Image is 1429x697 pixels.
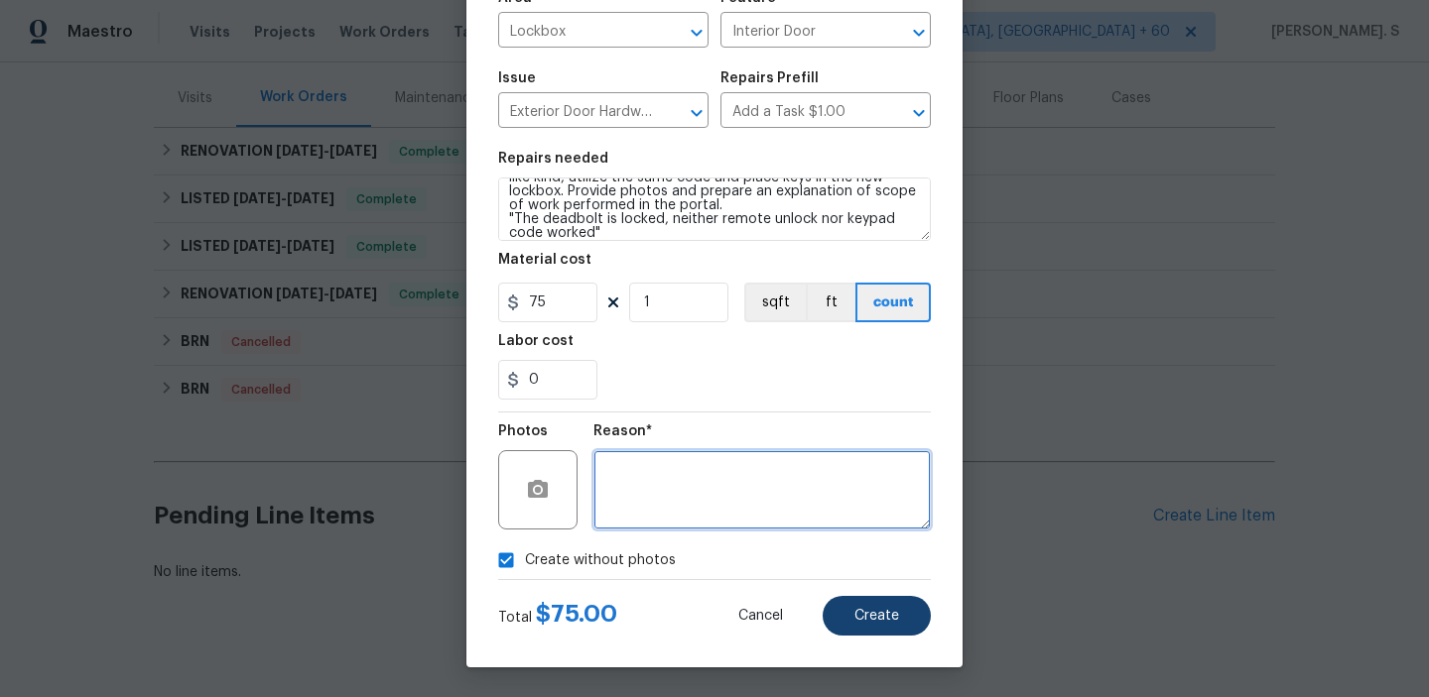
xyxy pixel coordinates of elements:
h5: Material cost [498,253,591,267]
button: count [855,283,931,322]
div: Total [498,604,617,628]
span: Cancel [738,609,783,624]
h5: Photos [498,424,548,438]
h5: Labor cost [498,334,574,348]
h5: Repairs needed [498,152,608,166]
button: Create [823,596,931,636]
textarea: Locate the Opendoor lockbox and test for operation. Ensure the lockbox opens with ease, verify co... [498,177,931,241]
button: Open [683,19,711,47]
button: Open [905,19,933,47]
h5: Repairs Prefill [720,71,819,85]
button: ft [806,283,855,322]
span: $ 75.00 [536,602,617,626]
span: Create without photos [525,550,676,571]
button: Cancel [707,596,815,636]
span: Create [854,609,899,624]
h5: Issue [498,71,536,85]
button: Open [683,99,711,127]
button: sqft [744,283,806,322]
button: Open [905,99,933,127]
h5: Reason* [593,424,652,438]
